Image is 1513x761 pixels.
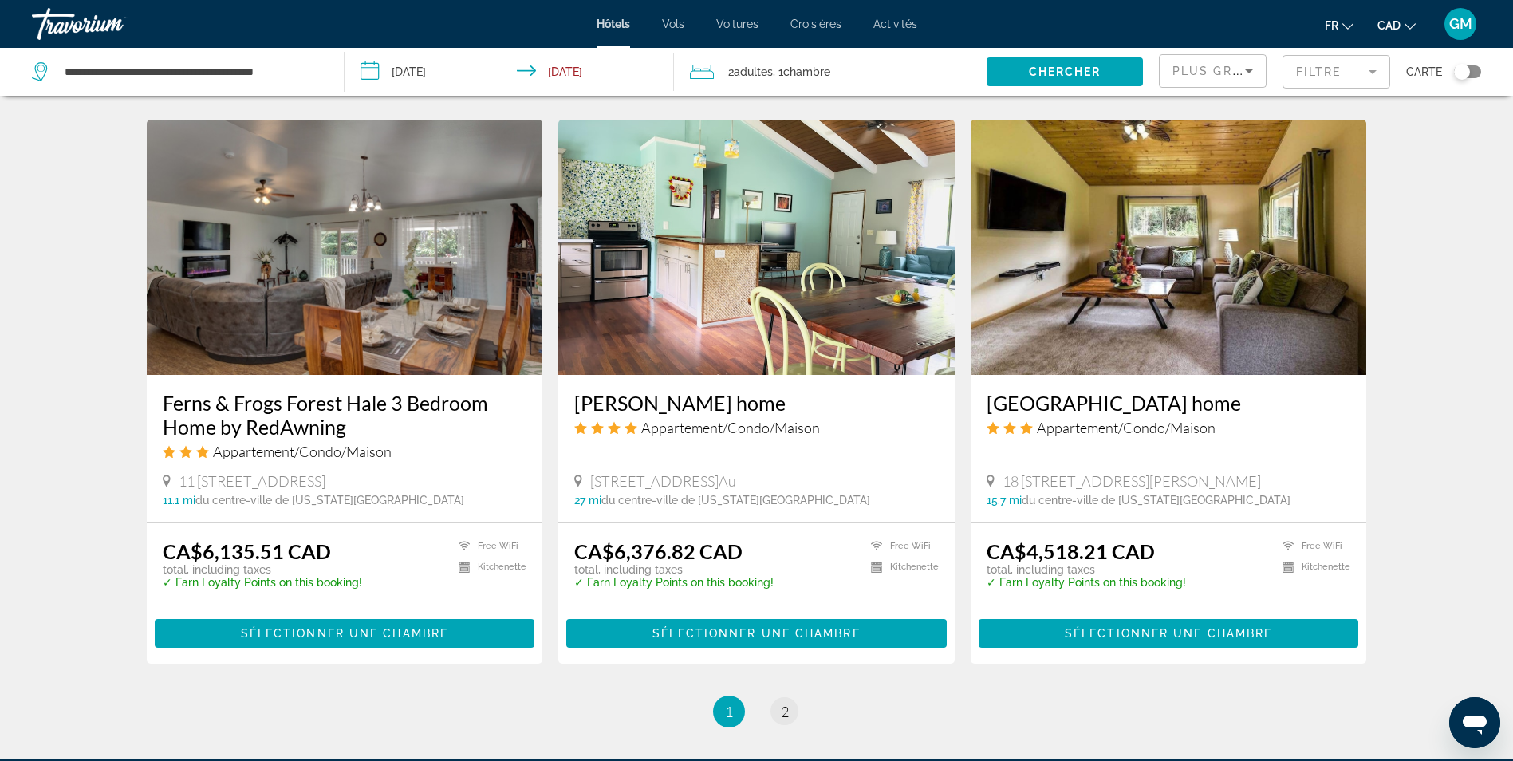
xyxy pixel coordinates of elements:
[987,57,1143,86] button: Chercher
[574,494,601,507] span: 27 mi
[790,18,841,30] a: Croisières
[979,619,1359,648] button: Sélectionner une chambre
[451,539,526,553] li: Free WiFi
[155,619,535,648] button: Sélectionner une chambre
[574,539,743,563] ins: CA$6,376.82 CAD
[863,539,939,553] li: Free WiFi
[662,18,684,30] a: Vols
[558,120,955,375] img: Hotel image
[163,494,195,507] span: 11.1 mi
[155,622,535,640] a: Sélectionner une chambre
[179,472,325,490] span: 11 [STREET_ADDRESS]
[1037,419,1216,436] span: Appartement/Condo/Maison
[566,622,947,640] a: Sélectionner une chambre
[1440,7,1481,41] button: User Menu
[1065,627,1272,640] span: Sélectionner une chambre
[1377,19,1401,32] span: CAD
[734,65,773,78] span: Adultes
[590,472,736,490] span: [STREET_ADDRESS]au
[1406,61,1442,83] span: Carte
[652,627,860,640] span: Sélectionner une chambre
[1449,697,1500,748] iframe: Bouton de lancement de la fenêtre de messagerie
[987,563,1186,576] p: total, including taxes
[987,539,1155,563] ins: CA$4,518.21 CAD
[601,494,870,507] span: du centre-ville de [US_STATE][GEOGRAPHIC_DATA]
[574,576,774,589] p: ✓ Earn Loyalty Points on this booking!
[1172,61,1253,81] mat-select: Sort by
[1377,14,1416,37] button: Change currency
[783,65,830,78] span: Chambre
[728,61,773,83] span: 2
[195,494,464,507] span: du centre-ville de [US_STATE][GEOGRAPHIC_DATA]
[574,563,774,576] p: total, including taxes
[163,563,362,576] p: total, including taxes
[1275,539,1350,553] li: Free WiFi
[163,539,331,563] ins: CA$6,135.51 CAD
[1003,472,1261,490] span: 18 [STREET_ADDRESS][PERSON_NAME]
[979,622,1359,640] a: Sélectionner une chambre
[641,419,820,436] span: Appartement/Condo/Maison
[863,561,939,574] li: Kitchenette
[345,48,673,96] button: Check-in date: Dec 2, 2025 Check-out date: Dec 15, 2025
[716,18,758,30] a: Voitures
[987,419,1351,436] div: 3 star Apartment
[147,696,1367,727] nav: Pagination
[987,494,1022,507] span: 15.7 mi
[163,576,362,589] p: ✓ Earn Loyalty Points on this booking!
[1029,65,1101,78] span: Chercher
[987,576,1186,589] p: ✓ Earn Loyalty Points on this booking!
[1449,16,1472,32] span: GM
[163,443,527,460] div: 3 star Apartment
[773,61,830,83] span: , 1
[241,627,448,640] span: Sélectionner une chambre
[1022,494,1290,507] span: du centre-ville de [US_STATE][GEOGRAPHIC_DATA]
[1325,14,1353,37] button: Change language
[213,443,392,460] span: Appartement/Condo/Maison
[1442,65,1481,79] button: Toggle map
[163,391,527,439] a: Ferns & Frogs Forest Hale 3 Bedroom Home by RedAwning
[1325,19,1338,32] span: fr
[1172,65,1363,77] span: Plus grandes économies
[725,703,733,720] span: 1
[597,18,630,30] a: Hôtels
[971,120,1367,375] img: Hotel image
[1275,561,1350,574] li: Kitchenette
[987,391,1351,415] a: [GEOGRAPHIC_DATA] home
[32,3,191,45] a: Travorium
[781,703,789,720] span: 2
[451,561,526,574] li: Kitchenette
[566,619,947,648] button: Sélectionner une chambre
[674,48,987,96] button: Travelers: 2 adults, 0 children
[574,391,939,415] a: [PERSON_NAME] home
[873,18,917,30] a: Activités
[1283,54,1390,89] button: Filter
[147,120,543,375] img: Hotel image
[574,419,939,436] div: 4 star Apartment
